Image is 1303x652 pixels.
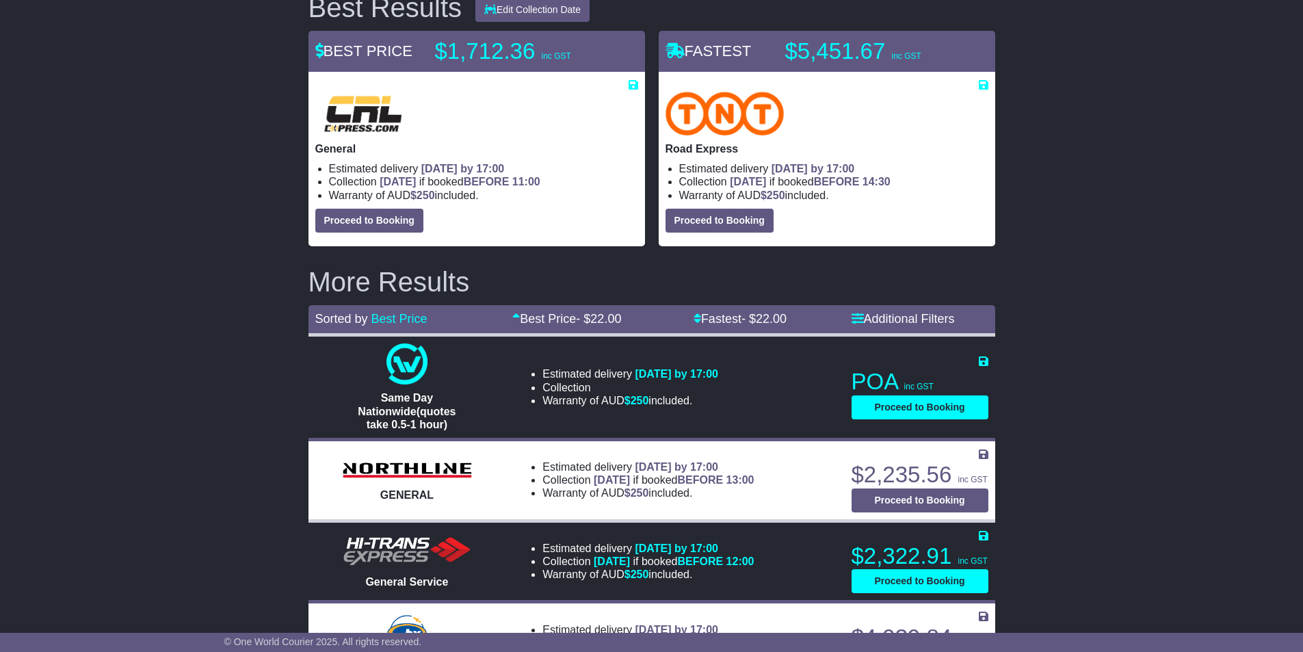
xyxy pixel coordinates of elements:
[958,475,987,484] span: inc GST
[576,312,621,326] span: - $
[852,543,988,570] p: $2,322.91
[542,555,754,568] li: Collection
[726,474,754,486] span: 13:00
[726,556,754,567] span: 12:00
[631,487,649,499] span: 250
[666,209,774,233] button: Proceed to Booking
[679,175,988,188] li: Collection
[694,312,787,326] a: Fastest- $22.00
[785,38,956,65] p: $5,451.67
[542,381,718,394] li: Collection
[380,176,416,187] span: [DATE]
[679,162,988,175] li: Estimated delivery
[635,543,718,554] span: [DATE] by 17:00
[315,42,412,60] span: BEST PRICE
[756,312,787,326] span: 22.00
[594,556,754,567] span: if booked
[512,312,621,326] a: Best Price- $22.00
[635,461,718,473] span: [DATE] by 17:00
[308,267,995,297] h2: More Results
[767,190,785,201] span: 250
[814,176,860,187] span: BEFORE
[365,576,448,588] span: General Service
[542,367,718,380] li: Estimated delivery
[358,392,456,430] span: Same Day Nationwide(quotes take 0.5-1 hour)
[464,176,510,187] span: BEFORE
[542,568,754,581] li: Warranty of AUD included.
[852,461,988,488] p: $2,235.56
[512,176,540,187] span: 11:00
[410,190,435,201] span: $
[329,189,638,202] li: Warranty of AUD included.
[666,92,785,135] img: TNT Domestic: Road Express
[631,395,649,406] span: 250
[380,489,434,501] span: GENERAL
[315,142,638,155] p: General
[435,38,606,65] p: $1,712.36
[590,312,621,326] span: 22.00
[679,189,988,202] li: Warranty of AUD included.
[730,176,766,187] span: [DATE]
[339,534,475,569] img: HiTrans: General Service
[417,190,435,201] span: 250
[542,473,754,486] li: Collection
[761,190,785,201] span: $
[666,42,752,60] span: FASTEST
[677,474,723,486] span: BEFORE
[904,382,934,391] span: inc GST
[852,569,988,593] button: Proceed to Booking
[891,51,921,61] span: inc GST
[386,343,427,384] img: One World Courier: Same Day Nationwide(quotes take 0.5-1 hour)
[958,556,987,566] span: inc GST
[594,474,754,486] span: if booked
[329,175,638,188] li: Collection
[542,542,754,555] li: Estimated delivery
[624,569,649,580] span: $
[380,176,540,187] span: if booked
[541,51,570,61] span: inc GST
[594,474,630,486] span: [DATE]
[852,624,988,651] p: $4,939.84
[371,312,427,326] a: Best Price
[852,312,955,326] a: Additional Filters
[315,209,423,233] button: Proceed to Booking
[624,395,649,406] span: $
[315,92,411,135] img: CRL: General
[741,312,787,326] span: - $
[677,556,723,567] span: BEFORE
[542,623,754,636] li: Estimated delivery
[852,488,988,512] button: Proceed to Booking
[852,368,988,395] p: POA
[315,312,368,326] span: Sorted by
[635,624,718,636] span: [DATE] by 17:00
[329,162,638,175] li: Estimated delivery
[772,163,855,174] span: [DATE] by 17:00
[730,176,890,187] span: if booked
[224,636,422,647] span: © One World Courier 2025. All rights reserved.
[666,142,988,155] p: Road Express
[542,394,718,407] li: Warranty of AUD included.
[635,368,718,380] span: [DATE] by 17:00
[863,176,891,187] span: 14:30
[594,556,630,567] span: [DATE]
[542,486,754,499] li: Warranty of AUD included.
[631,569,649,580] span: 250
[852,395,988,419] button: Proceed to Booking
[624,487,649,499] span: $
[339,458,475,482] img: Northline Distribution: GENERAL
[542,460,754,473] li: Estimated delivery
[421,163,505,174] span: [DATE] by 17:00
